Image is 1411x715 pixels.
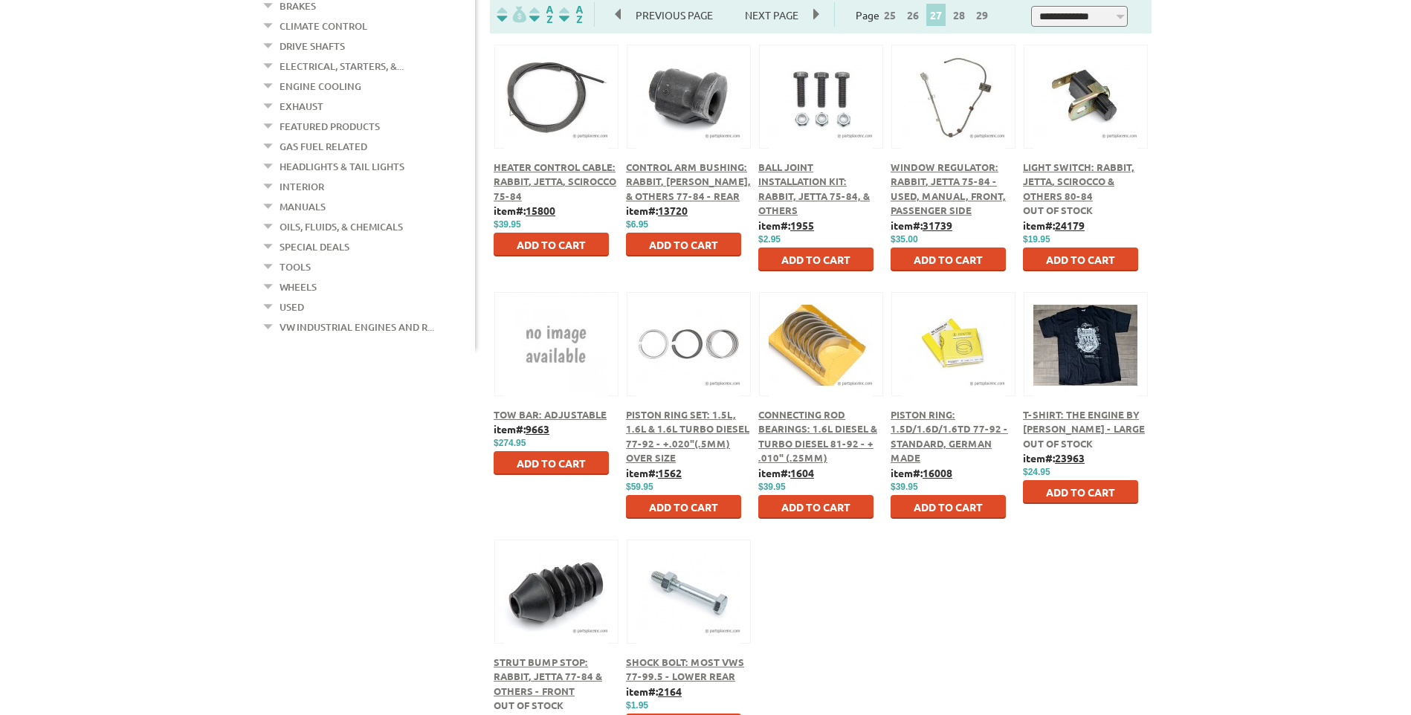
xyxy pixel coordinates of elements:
button: Add to Cart [626,233,741,256]
span: $35.00 [891,234,918,245]
span: Add to Cart [517,456,586,470]
b: item#: [758,466,814,479]
span: $6.95 [626,219,648,230]
span: $19.95 [1023,234,1050,245]
span: Add to Cart [517,238,586,251]
span: Add to Cart [649,500,718,514]
img: Sort by Headline [526,6,556,23]
button: Add to Cart [494,233,609,256]
button: Add to Cart [1023,247,1138,271]
a: 26 [903,8,923,22]
b: item#: [1023,451,1085,465]
span: $24.95 [1023,467,1050,477]
a: Shock Bolt: Most VWs 77-99.5 - Lower Rear [626,656,744,683]
u: 15800 [526,204,555,217]
span: Next Page [730,4,813,26]
img: Sort by Sales Rank [556,6,586,23]
a: Manuals [280,197,326,216]
b: item#: [1023,219,1085,232]
span: Out of stock [1023,204,1093,216]
u: 2164 [658,685,682,698]
b: item#: [891,219,952,232]
b: item#: [891,466,952,479]
span: Add to Cart [1046,253,1115,266]
span: Previous Page [621,4,728,26]
a: Oils, Fluids, & Chemicals [280,217,403,236]
a: Strut Bump Stop: Rabbit, Jetta 77-84 & Others - Front [494,656,602,697]
a: Light Switch: Rabbit, Jetta, Scirocco & Others 80-84 [1023,161,1134,202]
span: Add to Cart [781,500,850,514]
button: Add to Cart [1023,480,1138,504]
a: Next Page [730,8,813,22]
span: Connecting Rod Bearings: 1.6L Diesel & Turbo Diesel 81-92 - + .010" (.25mm) [758,408,877,465]
button: Add to Cart [891,495,1006,519]
u: 9663 [526,422,549,436]
b: item#: [626,685,682,698]
b: item#: [626,204,688,217]
a: Climate Control [280,16,367,36]
a: Window Regulator: Rabbit, Jetta 75-84 - Used, Manual, Front, Passenger Side [891,161,1006,217]
span: Out of stock [1023,437,1093,450]
b: item#: [626,466,682,479]
u: 1604 [790,466,814,479]
div: Page [834,2,1015,27]
span: $39.95 [891,482,918,492]
a: VW Industrial Engines and R... [280,317,434,337]
a: Wheels [280,277,317,297]
a: Headlights & Tail Lights [280,157,404,176]
span: Add to Cart [1046,485,1115,499]
u: 16008 [923,466,952,479]
a: Engine Cooling [280,77,361,96]
a: Interior [280,177,324,196]
span: $39.95 [758,482,786,492]
span: Ball Joint Installation Kit: Rabbit, Jetta 75-84, & Others [758,161,870,217]
span: $39.95 [494,219,521,230]
a: Gas Fuel Related [280,137,367,156]
u: 23963 [1055,451,1085,465]
a: 29 [972,8,992,22]
button: Add to Cart [626,495,741,519]
a: Piston Ring: 1.5D/1.6D/1.6TD 77-92 - Standard, German Made [891,408,1008,465]
u: 31739 [923,219,952,232]
a: Electrical, Starters, &... [280,56,404,76]
u: 13720 [658,204,688,217]
a: Drive Shafts [280,36,345,56]
b: item#: [494,422,549,436]
a: Used [280,297,304,317]
u: 1562 [658,466,682,479]
button: Add to Cart [494,451,609,475]
b: item#: [758,219,814,232]
span: $2.95 [758,234,781,245]
span: $274.95 [494,438,526,448]
u: 1955 [790,219,814,232]
button: Add to Cart [758,495,874,519]
b: item#: [494,204,555,217]
a: Exhaust [280,97,323,116]
img: filterpricelow.svg [497,6,526,23]
a: Control Arm Bushing: Rabbit, [PERSON_NAME], & Others 77-84 - Rear [626,161,751,202]
a: Heater Control Cable: Rabbit, Jetta, Scirocco 75-84 [494,161,616,202]
u: 24179 [1055,219,1085,232]
span: Out of stock [494,699,564,711]
a: Previous Page [616,8,730,22]
a: Tow Bar: Adjustable [494,408,607,421]
a: Special Deals [280,237,349,256]
span: Add to Cart [649,238,718,251]
a: Piston Ring Set: 1.5L, 1.6L & 1.6L Turbo Diesel 77-92 - +.020"(.5mm) Over Size [626,408,749,465]
button: Add to Cart [891,247,1006,271]
a: T-Shirt: The Engine by [PERSON_NAME] - Large [1023,408,1145,436]
a: Featured Products [280,117,380,136]
span: Add to Cart [781,253,850,266]
a: Tools [280,257,311,276]
span: Add to Cart [914,253,983,266]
